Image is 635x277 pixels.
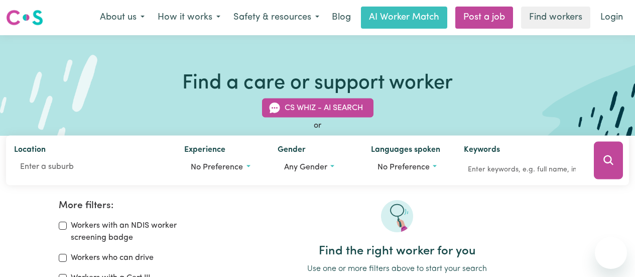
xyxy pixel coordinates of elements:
[371,144,440,158] label: Languages spoken
[521,7,590,29] a: Find workers
[464,162,580,177] input: Enter keywords, e.g. full name, interests
[218,263,576,275] p: Use one or more filters above to start your search
[59,200,205,212] h2: More filters:
[218,244,576,259] h2: Find the right worker for you
[151,7,227,28] button: How it works
[278,158,355,177] button: Worker gender preference
[191,163,243,171] span: No preference
[184,144,225,158] label: Experience
[464,144,500,158] label: Keywords
[6,120,629,132] div: or
[284,163,327,171] span: Any gender
[6,6,43,29] a: Careseekers logo
[182,71,453,96] h1: Find a care or support worker
[594,142,623,179] button: Search
[14,158,168,176] input: Enter a suburb
[455,7,513,29] a: Post a job
[361,7,447,29] a: AI Worker Match
[326,7,357,29] a: Blog
[227,7,326,28] button: Safety & resources
[93,7,151,28] button: About us
[371,158,448,177] button: Worker language preferences
[377,163,430,171] span: No preference
[262,99,373,118] button: CS Whiz - AI Search
[6,9,43,27] img: Careseekers logo
[184,158,262,177] button: Worker experience options
[595,237,627,269] iframe: Button to launch messaging window
[278,144,306,158] label: Gender
[594,7,629,29] a: Login
[14,144,46,158] label: Location
[71,220,205,244] label: Workers with an NDIS worker screening badge
[71,252,154,264] label: Workers who can drive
